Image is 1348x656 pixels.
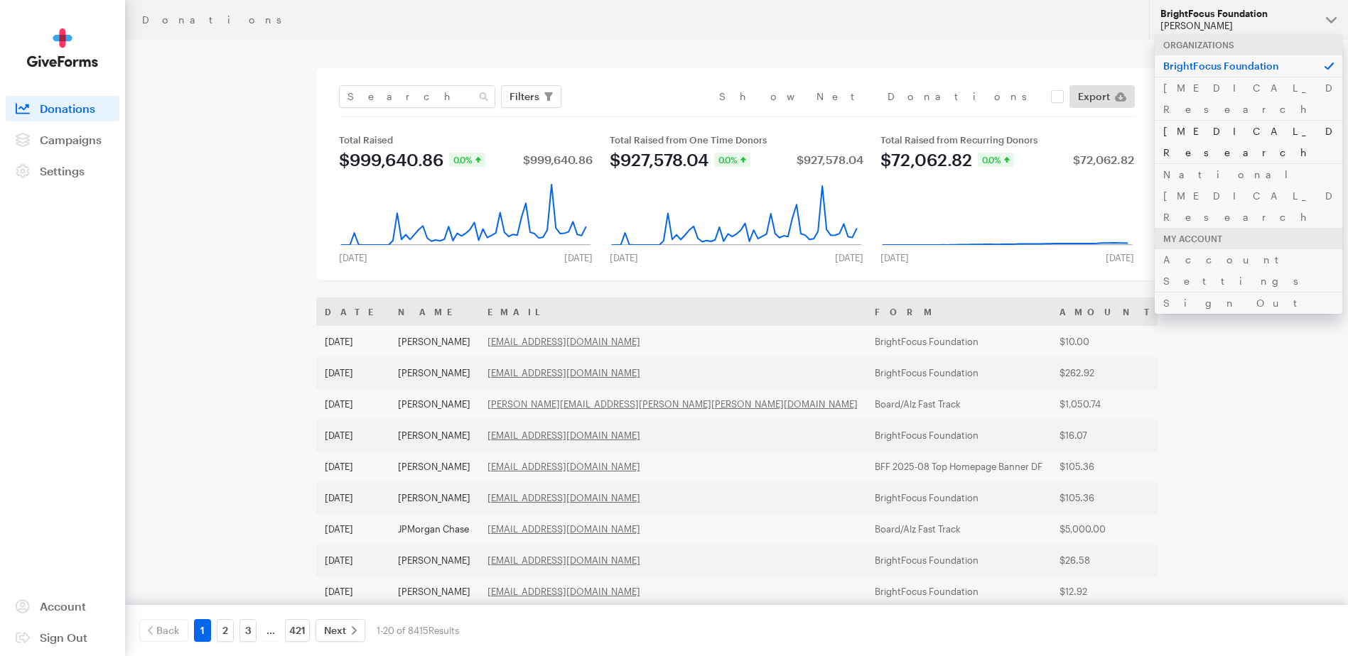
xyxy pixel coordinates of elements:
[389,326,479,357] td: [PERSON_NAME]
[449,153,485,167] div: 0.0%
[866,451,1051,482] td: BFF 2025-08 Top Homepage Banner DF
[872,252,917,263] div: [DATE]
[316,357,389,388] td: [DATE]
[6,127,119,153] a: Campaigns
[40,599,86,613] span: Account
[389,482,479,513] td: [PERSON_NAME]
[316,576,389,607] td: [DATE]
[610,151,708,168] div: $927,578.04
[601,252,647,263] div: [DATE]
[479,297,866,326] th: Email
[285,619,310,642] a: 421
[1155,34,1342,55] div: Organizations
[40,630,87,644] span: Sign Out
[389,297,479,326] th: Name
[866,388,1051,420] td: Board/Alz Fast Track
[1051,326,1166,357] td: $10.00
[866,513,1051,545] td: Board/Alz Fast Track
[6,96,119,121] a: Donations
[330,252,376,263] div: [DATE]
[1051,420,1166,451] td: $16.07
[797,154,863,165] div: $927,578.04
[1155,228,1342,249] div: My Account
[880,134,1134,146] div: Total Raised from Recurring Donors
[316,451,389,482] td: [DATE]
[389,576,479,607] td: [PERSON_NAME]
[40,133,102,146] span: Campaigns
[1051,576,1166,607] td: $12.92
[389,357,479,388] td: [PERSON_NAME]
[1051,545,1166,576] td: $26.58
[1051,297,1166,326] th: Amount
[1051,482,1166,513] td: $105.36
[389,420,479,451] td: [PERSON_NAME]
[377,619,459,642] div: 1-20 of 8415
[866,545,1051,576] td: BrightFocus Foundation
[1078,88,1110,105] span: Export
[316,297,389,326] th: Date
[1155,55,1342,77] p: BrightFocus Foundation
[1155,292,1342,314] a: Sign Out
[487,430,640,441] a: [EMAIL_ADDRESS][DOMAIN_NAME]
[389,513,479,545] td: JPMorgan Chase
[523,154,593,165] div: $999,640.86
[339,85,495,108] input: Search Name & Email
[487,461,640,472] a: [EMAIL_ADDRESS][DOMAIN_NAME]
[6,594,119,619] a: Account
[866,357,1051,388] td: BrightFocus Foundation
[389,545,479,576] td: [PERSON_NAME]
[866,482,1051,513] td: BrightFocus Foundation
[487,367,640,378] a: [EMAIL_ADDRESS][DOMAIN_NAME]
[316,619,365,642] a: Next
[1160,20,1315,32] div: [PERSON_NAME]
[866,576,1051,607] td: BrightFocus Foundation
[487,398,858,410] a: [PERSON_NAME][EMAIL_ADDRESS][PERSON_NAME][PERSON_NAME][DOMAIN_NAME]
[389,451,479,482] td: [PERSON_NAME]
[866,297,1051,326] th: Form
[324,622,346,639] span: Next
[714,153,750,167] div: 0.0%
[1051,513,1166,545] td: $5,000.00
[509,88,539,105] span: Filters
[1155,120,1342,163] a: [MEDICAL_DATA] Research
[339,134,593,146] div: Total Raised
[1155,163,1342,228] a: National [MEDICAL_DATA] Research
[1097,252,1143,263] div: [DATE]
[1160,8,1315,20] div: BrightFocus Foundation
[1051,451,1166,482] td: $105.36
[6,158,119,184] a: Settings
[40,164,85,177] span: Settings
[1155,77,1342,120] a: [MEDICAL_DATA] Research
[826,252,872,263] div: [DATE]
[487,554,640,566] a: [EMAIL_ADDRESS][DOMAIN_NAME]
[556,252,601,263] div: [DATE]
[1051,388,1166,420] td: $1,050.74
[487,523,640,535] a: [EMAIL_ADDRESS][DOMAIN_NAME]
[316,513,389,545] td: [DATE]
[316,388,389,420] td: [DATE]
[610,134,863,146] div: Total Raised from One Time Donors
[316,420,389,451] td: [DATE]
[880,151,972,168] div: $72,062.82
[428,625,459,636] span: Results
[487,336,640,347] a: [EMAIL_ADDRESS][DOMAIN_NAME]
[389,388,479,420] td: [PERSON_NAME]
[866,420,1051,451] td: BrightFocus Foundation
[217,619,234,642] a: 2
[978,153,1014,167] div: 0.0%
[1051,357,1166,388] td: $262.92
[487,586,640,597] a: [EMAIL_ADDRESS][DOMAIN_NAME]
[487,492,640,503] a: [EMAIL_ADDRESS][DOMAIN_NAME]
[239,619,257,642] a: 3
[1073,154,1134,165] div: $72,062.82
[316,545,389,576] td: [DATE]
[501,85,561,108] button: Filters
[316,326,389,357] td: [DATE]
[316,482,389,513] td: [DATE]
[6,625,119,650] a: Sign Out
[1155,248,1342,292] a: Account Settings
[339,151,443,168] div: $999,640.86
[866,326,1051,357] td: BrightFocus Foundation
[40,102,95,115] span: Donations
[27,28,98,67] img: GiveForms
